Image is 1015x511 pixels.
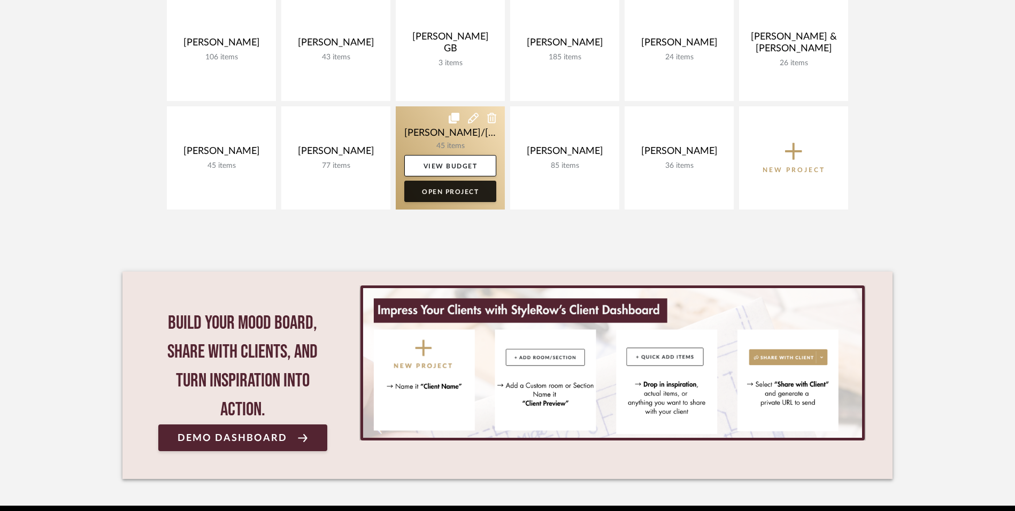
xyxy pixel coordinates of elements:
div: 36 items [633,161,725,171]
p: New Project [763,165,825,175]
a: View Budget [404,155,496,176]
div: [PERSON_NAME] [633,37,725,53]
div: [PERSON_NAME] [519,145,611,161]
div: [PERSON_NAME] [175,37,267,53]
div: 0 [359,285,866,440]
div: [PERSON_NAME] [290,37,382,53]
img: StyleRow_Client_Dashboard_Banner__1_.png [363,288,862,438]
div: [PERSON_NAME] [519,37,611,53]
div: 85 items [519,161,611,171]
div: 185 items [519,53,611,62]
a: Open Project [404,181,496,202]
div: [PERSON_NAME] [290,145,382,161]
div: 106 items [175,53,267,62]
a: Demo Dashboard [158,424,327,451]
div: 26 items [748,59,840,68]
div: Build your mood board, share with clients, and turn inspiration into action. [158,309,327,424]
div: [PERSON_NAME] [175,145,267,161]
div: [PERSON_NAME] [633,145,725,161]
div: [PERSON_NAME] & [PERSON_NAME] [748,31,840,59]
button: New Project [739,106,848,210]
div: 77 items [290,161,382,171]
span: Demo Dashboard [178,433,287,443]
div: 43 items [290,53,382,62]
div: 3 items [404,59,496,68]
div: 45 items [175,161,267,171]
div: 24 items [633,53,725,62]
div: [PERSON_NAME] GB [404,31,496,59]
